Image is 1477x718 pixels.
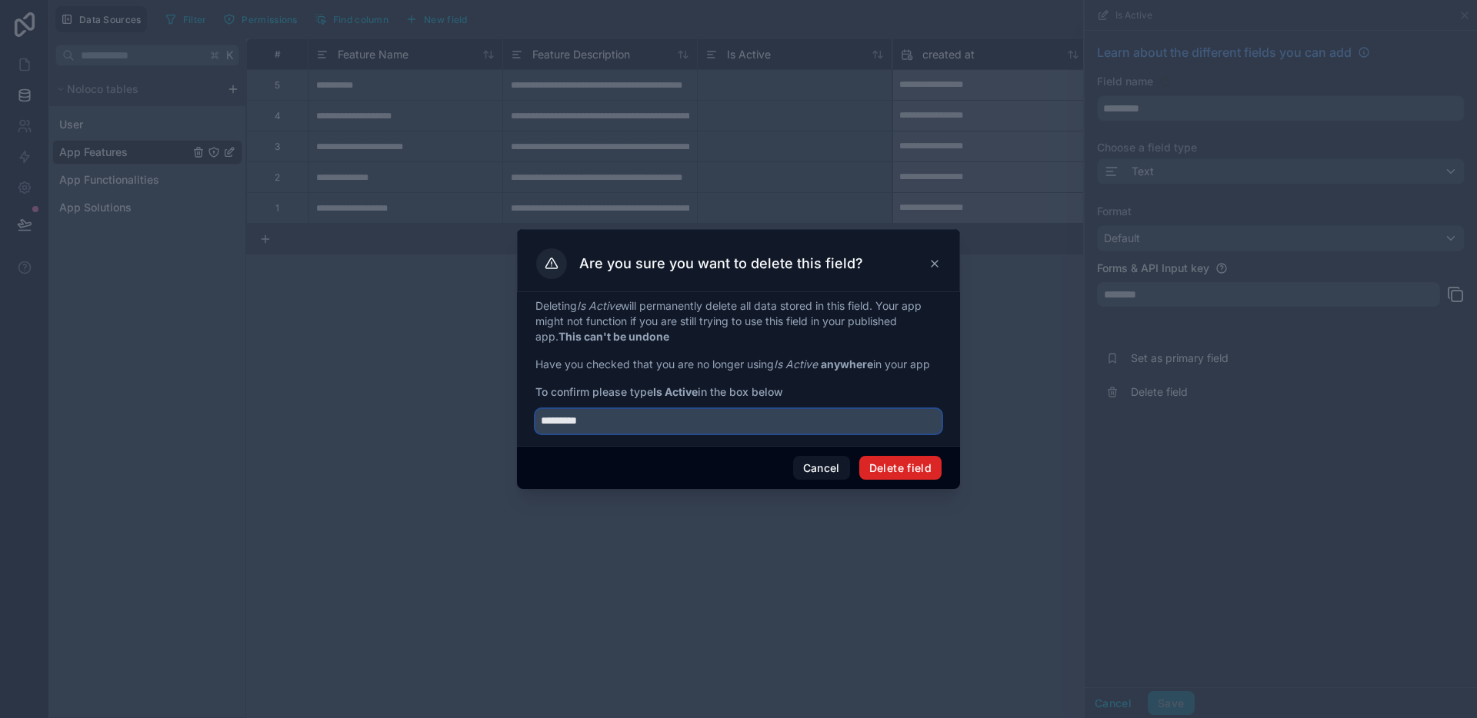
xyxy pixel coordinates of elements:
[653,385,698,398] strong: Is Active
[558,330,669,343] strong: This can't be undone
[579,254,863,273] h3: Are you sure you want to delete this field?
[535,298,942,344] p: Deleting will permanently delete all data stored in this field. Your app might not function if yo...
[535,357,942,372] p: Have you checked that you are no longer using in your app
[535,384,942,400] span: To confirm please type in the box below
[859,456,942,480] button: Delete field
[821,357,873,371] strong: anywhere
[774,357,818,371] em: Is Active
[577,299,621,312] em: Is Active
[793,456,850,480] button: Cancel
